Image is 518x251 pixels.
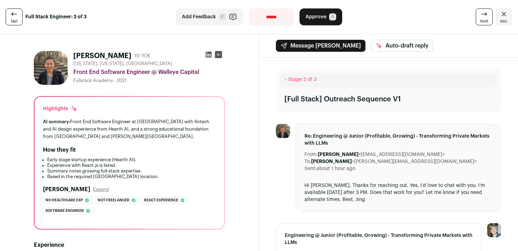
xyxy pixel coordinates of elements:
li: Based in the required [GEOGRAPHIC_DATA] location. [47,174,216,180]
span: Re: Engineering @ Junior (Profitable, Growing) - Transforming Private Markets with LLMs [304,133,492,147]
span: F [219,13,226,20]
img: 43df948584cf22ba152ffcd7e23a6b364b6ca4f3ccc59407764f7689f4c1f8a1.jpg [34,51,68,85]
span: React experience [144,197,178,204]
span: [US_STATE], [US_STATE], [GEOGRAPHIC_DATA] [73,61,172,67]
img: 43df948584cf22ba152ffcd7e23a6b364b6ca4f3ccc59407764f7689f4c1f8a1.jpg [276,124,290,138]
strong: Full Stack Engineer: 2 of 3 [25,13,87,20]
dd: <[EMAIL_ADDRESS][DOMAIN_NAME]> [318,151,445,158]
div: 10 YOE [134,52,150,59]
li: Summary notes growing full-stack expertise. [47,168,216,174]
span: Engineering @ Junior (Profitable, Growing) - Transforming Private Markets with LLMs [285,232,473,246]
h2: Experience [34,241,225,249]
button: Expand [93,187,109,192]
button: Message [PERSON_NAME] [276,40,365,52]
img: 6494470-medium_jpg [487,223,501,237]
span: Stage 2 of 3 [288,77,316,82]
a: next [476,8,493,25]
span: A [329,13,336,20]
dd: about 1 hour ago [316,165,355,172]
h2: How they fit [43,146,76,154]
h1: [PERSON_NAME] [73,51,131,61]
button: Add Feedback F [176,8,243,25]
a: Close [495,8,512,25]
div: Fullstack Academy - 2021 [73,78,225,83]
span: Not freelancer [98,197,129,204]
span: next [480,18,488,24]
span: Add Feedback [182,13,216,20]
b: [PERSON_NAME] [311,159,352,164]
span: last [11,18,18,24]
span: AI summary: [43,119,70,124]
span: Approve [306,13,326,20]
dt: To: [304,158,311,165]
div: Hi [PERSON_NAME], Thanks for reaching out. Yes, I’d love to chat with you. I’m available [DATE] a... [304,182,492,203]
li: Experience with React.js is listed. [47,163,216,168]
div: [Full Stack] Outreach Sequence V1 [284,94,401,104]
span: esc [500,18,507,24]
a: last [6,8,23,25]
dt: From: [304,151,318,158]
div: Front End Software Engineer at [GEOGRAPHIC_DATA] with fintech and AI design experience from Heart... [43,118,216,140]
dd: <[PERSON_NAME][EMAIL_ADDRESS][DOMAIN_NAME]> [311,158,477,165]
span: – [284,77,287,82]
div: Front End Software Engineer @ Walleye Capital [73,68,225,76]
button: Auto-draft reply [371,40,433,52]
span: No healthcare exp [45,197,83,204]
b: [PERSON_NAME] [318,152,358,157]
h2: [PERSON_NAME] [43,185,90,194]
span: Software engineer [45,207,84,214]
dt: Sent: [304,165,316,172]
div: Highlights [43,105,78,112]
li: Early stage startup experience (Hearth AI). [47,157,216,163]
button: Approve A [300,8,342,25]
